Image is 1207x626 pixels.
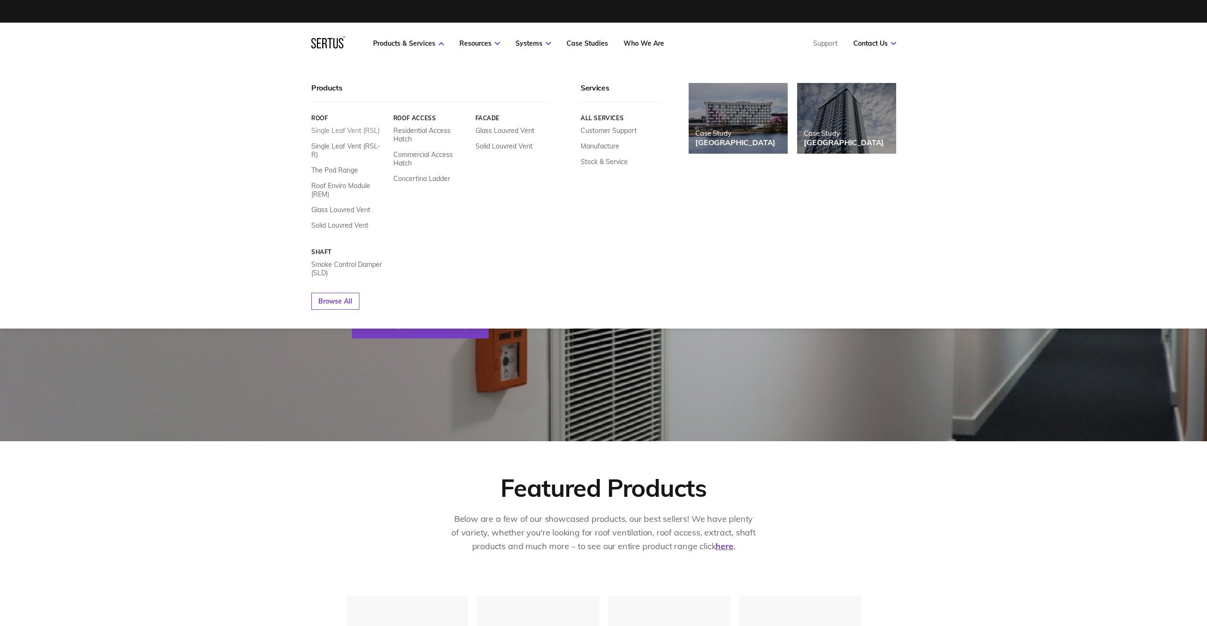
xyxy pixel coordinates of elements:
p: Below are a few of our showcased products, our best sellers! We have plenty of variety, whether y... [450,512,757,553]
a: Smoke Control Damper (SLD) [311,260,386,277]
a: Solid Louvred Vent [311,221,368,230]
a: Browse All [311,293,359,310]
a: Roof Access [393,115,468,122]
a: Support [813,39,838,48]
a: Glass Louvred Vent [311,206,370,214]
a: Shaft [311,248,386,255]
a: Concertina Ladder [393,174,450,183]
a: Contact Us [853,39,896,48]
a: Residential Access Hatch [393,126,468,143]
div: Products [311,83,550,102]
a: Stock & Service [581,157,628,166]
div: Case Study [804,129,884,138]
div: [GEOGRAPHIC_DATA] [695,138,775,147]
a: Resources [459,39,500,48]
a: Case Study[GEOGRAPHIC_DATA] [689,83,788,154]
a: Roof [311,115,386,122]
a: Solid Louvred Vent [475,142,532,150]
a: The Pod Range [311,166,358,174]
div: Case Study [695,129,775,138]
a: Case Studies [566,39,608,48]
a: Roof Enviro Module (REM) [311,181,386,198]
a: Who We Are [624,39,664,48]
a: Products & Services [373,39,444,48]
a: Manufacture [581,142,619,150]
a: Systems [516,39,551,48]
a: Case Study[GEOGRAPHIC_DATA] [797,83,896,154]
a: Glass Louvred Vent [475,126,534,135]
a: Customer Support [581,126,637,135]
div: [GEOGRAPHIC_DATA] [804,138,884,147]
a: Single Leaf Vent (RSL-R) [311,142,386,159]
div: Services [581,83,660,102]
a: here [716,541,733,552]
a: Single Leaf Vent (RSL) [311,126,380,135]
a: Facade [475,115,550,122]
a: All services [581,115,660,122]
a: Commercial Access Hatch [393,150,468,167]
iframe: Chat Widget [1160,581,1207,626]
div: Featured Products [500,472,706,503]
